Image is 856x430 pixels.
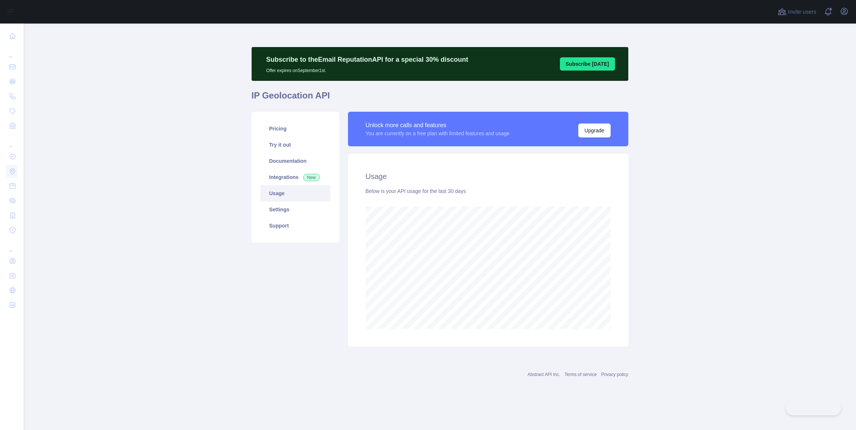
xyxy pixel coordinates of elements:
[6,44,18,59] div: ...
[260,121,330,137] a: Pricing
[260,169,330,185] a: Integrations New
[788,8,816,16] span: Invite users
[252,90,628,107] h1: IP Geolocation API
[366,171,611,182] h2: Usage
[565,372,597,377] a: Terms of service
[528,372,560,377] a: Abstract API Inc.
[578,123,611,137] button: Upgrade
[260,153,330,169] a: Documentation
[260,137,330,153] a: Try it out
[560,57,615,71] button: Subscribe [DATE]
[6,238,18,253] div: ...
[266,65,468,74] p: Offer expires on September 1st.
[786,400,841,415] iframe: Toggle Customer Support
[260,185,330,201] a: Usage
[303,174,320,181] span: New
[260,218,330,234] a: Support
[366,130,510,137] div: You are currently on a free plan with limited features and usage
[366,121,510,130] div: Unlock more calls and features
[260,201,330,218] a: Settings
[6,134,18,148] div: ...
[366,187,611,195] div: Below is your API usage for the last 30 days
[601,372,628,377] a: Privacy policy
[266,54,468,65] p: Subscribe to the Email Reputation API for a special 30 % discount
[776,6,818,18] button: Invite users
